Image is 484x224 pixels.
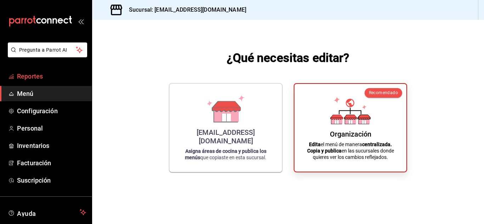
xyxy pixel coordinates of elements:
button: open_drawer_menu [78,18,84,24]
strong: Asigna áreas de cocina y publica los menús [185,148,266,160]
span: Configuración [17,106,86,116]
span: Menú [17,89,86,98]
span: Personal [17,124,86,133]
button: Pregunta a Parrot AI [8,42,87,57]
strong: centralizada. [362,142,392,147]
span: Reportes [17,71,86,81]
span: Facturación [17,158,86,168]
span: Pregunta a Parrot AI [19,46,76,54]
a: Pregunta a Parrot AI [5,51,87,59]
div: Organización [330,130,371,138]
p: que copiaste en esta sucursal. [178,148,274,161]
strong: Edita [309,142,321,147]
span: Recomendado [369,90,398,95]
span: Ayuda [17,208,77,217]
div: [EMAIL_ADDRESS][DOMAIN_NAME] [178,128,274,145]
strong: Copia y publica [307,148,342,154]
span: Suscripción [17,176,86,185]
h3: Sucursal: [EMAIL_ADDRESS][DOMAIN_NAME] [123,6,246,14]
span: Inventarios [17,141,86,150]
h1: ¿Qué necesitas editar? [227,49,350,66]
p: el menú de manera en las sucursales donde quieres ver los cambios reflejados. [303,141,398,160]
